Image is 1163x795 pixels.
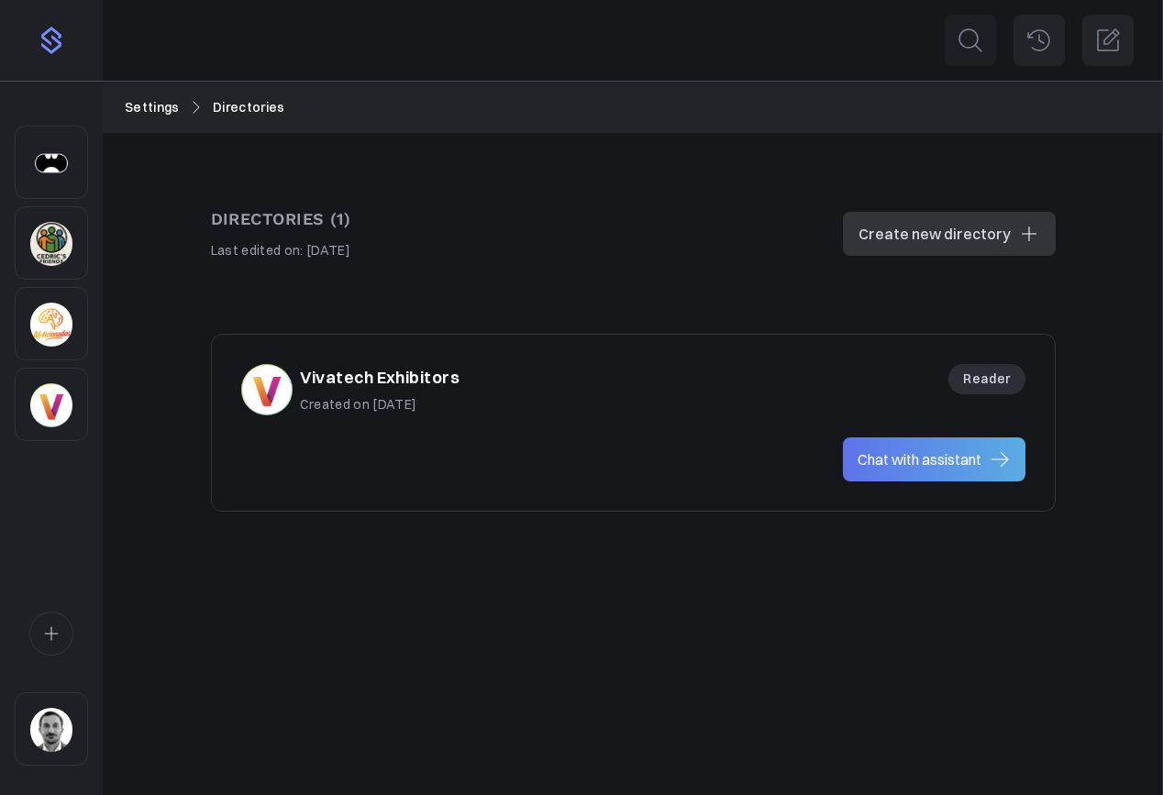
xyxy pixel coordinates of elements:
p: Last edited on: [DATE] [211,240,351,260]
img: vivatechnology.com [30,383,72,427]
button: Create new directory [843,212,1056,256]
img: 28af0a1e3d4f40531edab4c731fc1aa6b0a27966.jpg [30,708,72,752]
img: 3pj2efuqyeig3cua8agrd6atck9r [30,222,72,266]
span: Create new directory [858,223,1011,245]
img: 2jp1kfh9ib76c04m8niqu4f45e0u [30,303,72,347]
a: Settings [125,97,180,117]
img: vivatechnology.com [241,364,293,415]
h3: DIRECTORIES (1) [211,206,351,233]
p: Reader [948,364,1025,393]
p: Created on [DATE] [300,394,460,414]
button: Chat with assistant [843,437,1025,481]
span: Chat with assistant [858,448,981,470]
img: h43bkvsr5et7tm34izh0kwce423c [30,141,72,185]
h3: Vivatech Exhibitors [300,365,460,392]
nav: Breadcrumb [125,97,1141,117]
a: Vivatech Exhibitors Created on [DATE] Reader [241,364,1025,415]
a: Directories [213,97,285,117]
img: purple-logo-f4f985042447f6d3a21d9d2f6d8e0030207d587b440d52f708815e5968048218.png [37,26,66,55]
